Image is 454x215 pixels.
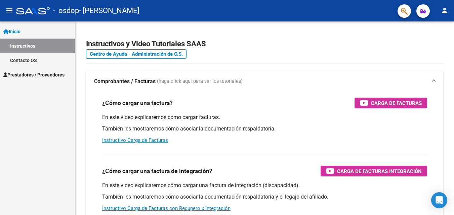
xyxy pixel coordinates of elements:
span: (haga click aquí para ver los tutoriales) [157,78,243,85]
span: - osdop [53,3,79,18]
a: Centro de Ayuda - Administración de O.S. [86,49,187,59]
mat-expansion-panel-header: Comprobantes / Facturas (haga click aquí para ver los tutoriales) [86,71,443,92]
p: En este video explicaremos cómo cargar una factura de integración (discapacidad). [102,182,427,189]
span: - [PERSON_NAME] [79,3,139,18]
a: Instructivo Carga de Facturas [102,137,168,143]
span: Prestadores / Proveedores [3,71,65,78]
span: Inicio [3,28,20,35]
button: Carga de Facturas Integración [321,166,427,176]
strong: Comprobantes / Facturas [94,78,156,85]
p: También les mostraremos cómo asociar la documentación respaldatoria. [102,125,427,132]
span: Carga de Facturas Integración [337,167,422,175]
p: En este video explicaremos cómo cargar facturas. [102,114,427,121]
div: Open Intercom Messenger [431,192,447,208]
h3: ¿Cómo cargar una factura? [102,98,173,108]
button: Carga de Facturas [355,98,427,108]
span: Carga de Facturas [371,99,422,107]
h2: Instructivos y Video Tutoriales SAAS [86,38,443,50]
mat-icon: menu [5,6,13,14]
mat-icon: person [441,6,449,14]
h3: ¿Cómo cargar una factura de integración? [102,166,212,176]
p: También les mostraremos cómo asociar la documentación respaldatoria y el legajo del afiliado. [102,193,427,201]
a: Instructivo Carga de Facturas con Recupero x Integración [102,205,231,211]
